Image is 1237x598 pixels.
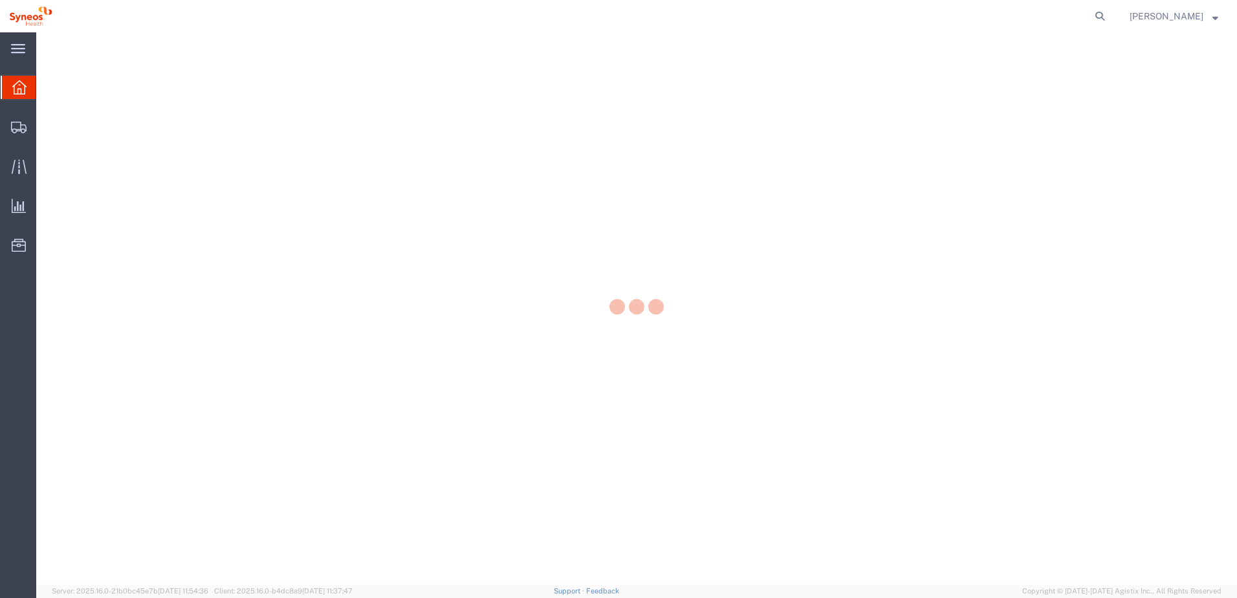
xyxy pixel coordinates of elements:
[586,587,619,595] a: Feedback
[1022,586,1221,597] span: Copyright © [DATE]-[DATE] Agistix Inc., All Rights Reserved
[302,587,353,595] span: [DATE] 11:37:47
[1129,8,1219,24] button: [PERSON_NAME]
[554,587,586,595] a: Support
[9,6,52,26] img: logo
[158,587,208,595] span: [DATE] 11:54:36
[1130,9,1203,23] span: Natan Tateishi
[52,587,208,595] span: Server: 2025.16.0-21b0bc45e7b
[214,587,353,595] span: Client: 2025.16.0-b4dc8a9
